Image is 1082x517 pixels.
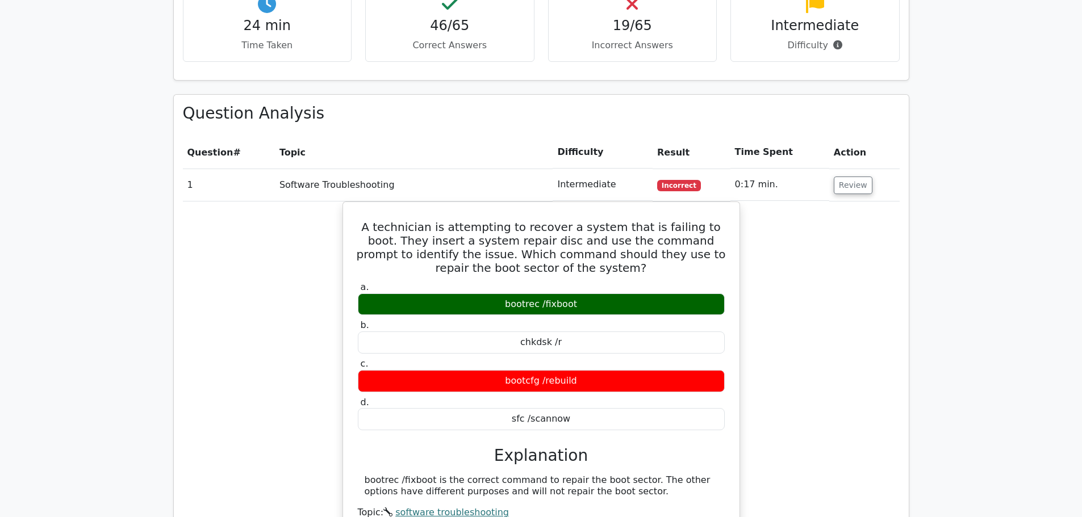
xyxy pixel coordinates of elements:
p: Time Taken [193,39,342,52]
td: 0:17 min. [730,169,829,201]
div: sfc /scannow [358,408,725,430]
span: c. [361,358,369,369]
th: Result [653,136,730,169]
p: Correct Answers [375,39,525,52]
h5: A technician is attempting to recover a system that is failing to boot. They insert a system repa... [357,220,726,275]
div: bootrec /fixboot is the correct command to repair the boot sector. The other options have differe... [365,474,718,498]
h4: 19/65 [558,18,708,34]
th: Action [829,136,900,169]
span: Incorrect [657,180,701,191]
div: bootrec /fixboot [358,293,725,316]
th: Difficulty [553,136,653,169]
p: Incorrect Answers [558,39,708,52]
h3: Explanation [365,446,718,465]
span: b. [361,320,369,330]
h3: Question Analysis [183,104,900,123]
span: d. [361,397,369,407]
h4: 24 min [193,18,342,34]
td: Intermediate [553,169,653,201]
th: Time Spent [730,136,829,169]
td: 1 [183,169,275,201]
button: Review [834,176,872,194]
div: bootcfg /rebuild [358,370,725,392]
td: Software Troubleshooting [275,169,553,201]
h4: Intermediate [740,18,890,34]
th: # [183,136,275,169]
p: Difficulty [740,39,890,52]
th: Topic [275,136,553,169]
span: Question [187,147,233,158]
h4: 46/65 [375,18,525,34]
div: chkdsk /r [358,331,725,354]
span: a. [361,281,369,292]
